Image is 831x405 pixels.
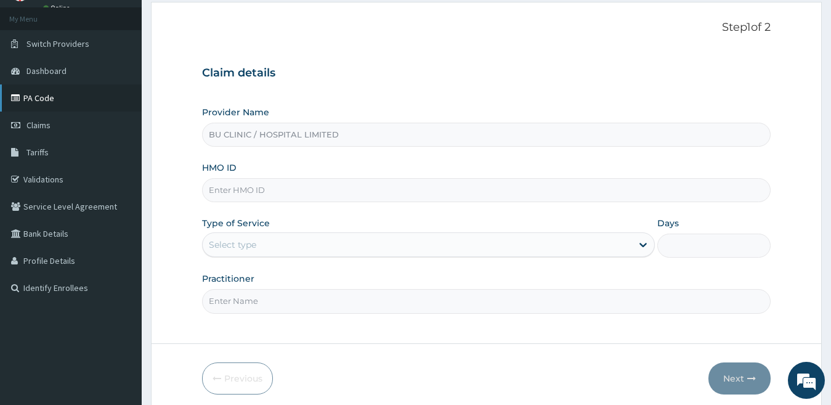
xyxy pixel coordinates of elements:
span: Switch Providers [26,38,89,49]
h3: Claim details [202,67,771,80]
input: Enter HMO ID [202,178,771,202]
a: Online [43,4,73,12]
button: Next [708,362,771,395]
label: Days [657,217,679,229]
div: Chat with us now [64,69,207,85]
div: Minimize live chat window [202,6,232,36]
span: Dashboard [26,65,67,76]
textarea: Type your message and hit 'Enter' [6,272,235,315]
label: Practitioner [202,272,254,285]
label: HMO ID [202,162,237,174]
span: Tariffs [26,147,49,158]
span: Claims [26,120,51,131]
span: We're online! [71,123,170,247]
div: Select type [209,239,256,251]
button: Previous [202,362,273,395]
input: Enter Name [202,289,771,313]
label: Provider Name [202,106,269,118]
img: d_794563401_company_1708531726252_794563401 [23,62,50,92]
label: Type of Service [202,217,270,229]
p: Step 1 of 2 [202,21,771,35]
